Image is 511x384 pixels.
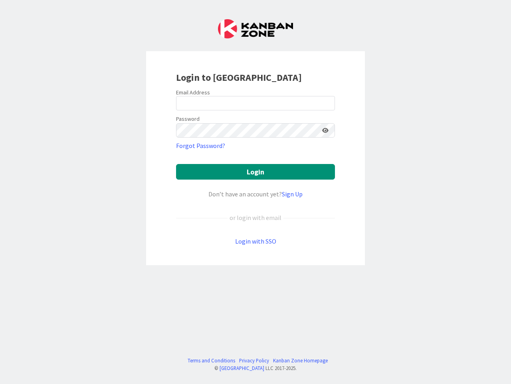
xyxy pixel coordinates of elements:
b: Login to [GEOGRAPHIC_DATA] [176,71,302,84]
a: Terms and Conditions [188,357,235,364]
div: Don’t have an account yet? [176,189,335,199]
button: Login [176,164,335,180]
a: Kanban Zone Homepage [273,357,328,364]
a: Forgot Password? [176,141,225,150]
a: Privacy Policy [239,357,269,364]
div: © LLC 2017- 2025 . [184,364,328,372]
label: Password [176,115,200,123]
div: or login with email [228,213,283,222]
a: Sign Up [282,190,303,198]
a: Login with SSO [235,237,276,245]
label: Email Address [176,89,210,96]
a: [GEOGRAPHIC_DATA] [220,365,264,371]
img: Kanban Zone [218,19,293,38]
